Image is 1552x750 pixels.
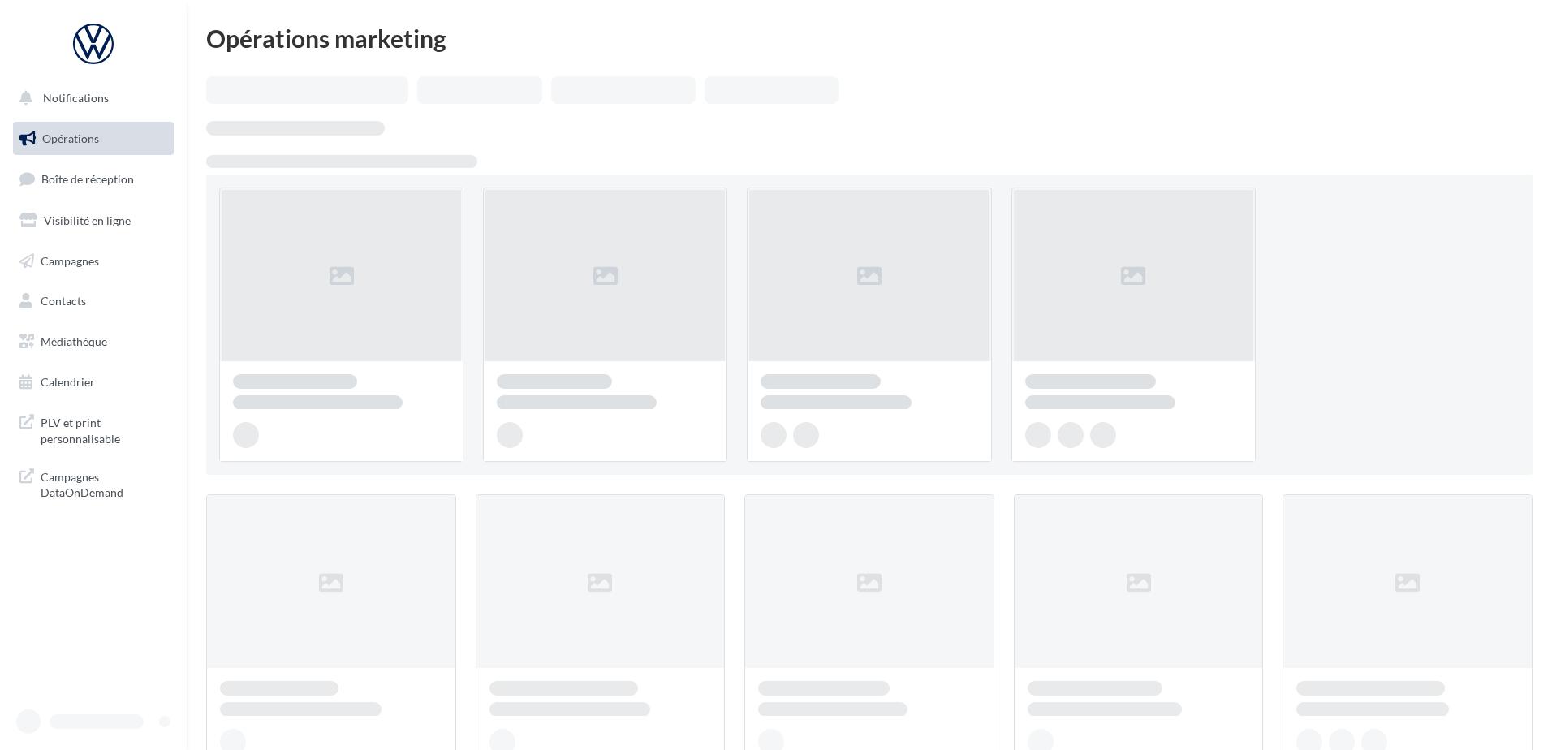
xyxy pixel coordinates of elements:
a: Calendrier [10,365,177,399]
a: Contacts [10,284,177,318]
a: Campagnes [10,244,177,278]
a: PLV et print personnalisable [10,405,177,453]
span: Opérations [42,131,99,145]
a: Campagnes DataOnDemand [10,459,177,507]
span: Boîte de réception [41,172,134,186]
span: Notifications [43,91,109,105]
a: Opérations [10,122,177,156]
span: Calendrier [41,375,95,389]
span: Visibilité en ligne [44,213,131,227]
span: Contacts [41,294,86,308]
a: Médiathèque [10,325,177,359]
div: Opérations marketing [206,26,1533,50]
span: Médiathèque [41,334,107,348]
a: Visibilité en ligne [10,204,177,238]
span: Campagnes DataOnDemand [41,466,167,501]
a: Boîte de réception [10,162,177,196]
span: PLV et print personnalisable [41,412,167,446]
button: Notifications [10,81,170,115]
span: Campagnes [41,253,99,267]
